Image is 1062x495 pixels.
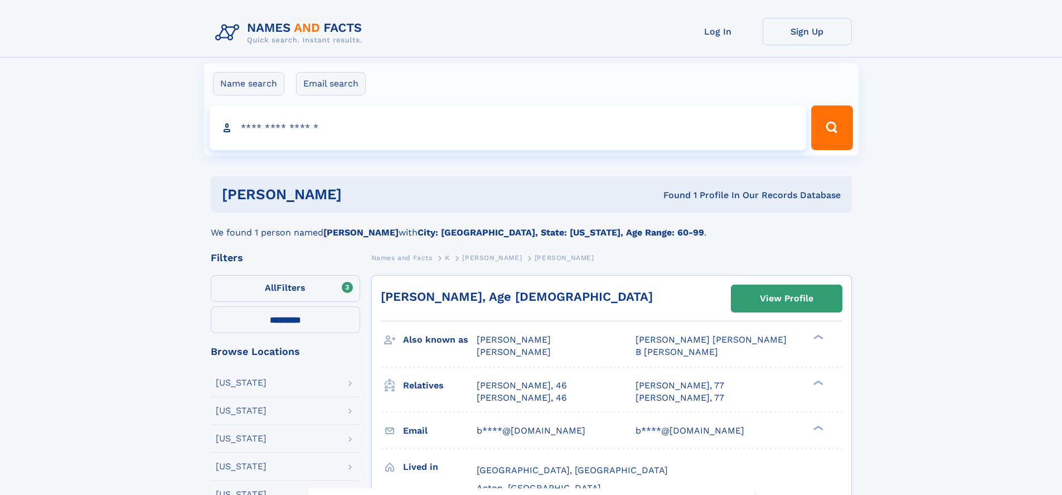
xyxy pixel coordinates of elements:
[211,275,360,302] label: Filters
[811,424,824,431] div: ❯
[477,483,601,493] span: Acton, [GEOGRAPHIC_DATA]
[477,334,551,345] span: [PERSON_NAME]
[211,253,360,263] div: Filters
[535,254,594,262] span: [PERSON_NAME]
[477,465,668,475] span: [GEOGRAPHIC_DATA], [GEOGRAPHIC_DATA]
[502,189,841,201] div: Found 1 Profile In Our Records Database
[418,227,704,238] b: City: [GEOGRAPHIC_DATA], State: [US_STATE], Age Range: 60-99
[636,334,787,345] span: [PERSON_NAME] [PERSON_NAME]
[211,18,371,48] img: Logo Names and Facts
[213,72,284,95] label: Name search
[216,406,266,415] div: [US_STATE]
[403,421,477,440] h3: Email
[216,434,266,443] div: [US_STATE]
[462,254,522,262] span: [PERSON_NAME]
[477,392,567,404] a: [PERSON_NAME], 46
[265,282,277,293] span: All
[760,286,813,311] div: View Profile
[731,285,842,312] a: View Profile
[636,392,724,404] a: [PERSON_NAME], 77
[222,188,503,201] h1: [PERSON_NAME]
[216,378,266,387] div: [US_STATE]
[210,105,807,150] input: search input
[477,379,567,392] a: [PERSON_NAME], 46
[296,72,366,95] label: Email search
[811,105,852,150] button: Search Button
[673,18,763,45] a: Log In
[371,251,433,265] a: Names and Facts
[462,251,522,265] a: [PERSON_NAME]
[763,18,852,45] a: Sign Up
[403,376,477,395] h3: Relatives
[445,251,450,265] a: K
[323,227,399,238] b: [PERSON_NAME]
[211,347,360,357] div: Browse Locations
[403,330,477,349] h3: Also known as
[636,379,724,392] a: [PERSON_NAME], 77
[211,213,852,239] div: We found 1 person named with .
[216,462,266,471] div: [US_STATE]
[403,458,477,477] h3: Lived in
[445,254,450,262] span: K
[381,290,653,304] a: [PERSON_NAME], Age [DEMOGRAPHIC_DATA]
[811,334,824,341] div: ❯
[477,347,551,357] span: [PERSON_NAME]
[811,379,824,386] div: ❯
[636,347,718,357] span: B [PERSON_NAME]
